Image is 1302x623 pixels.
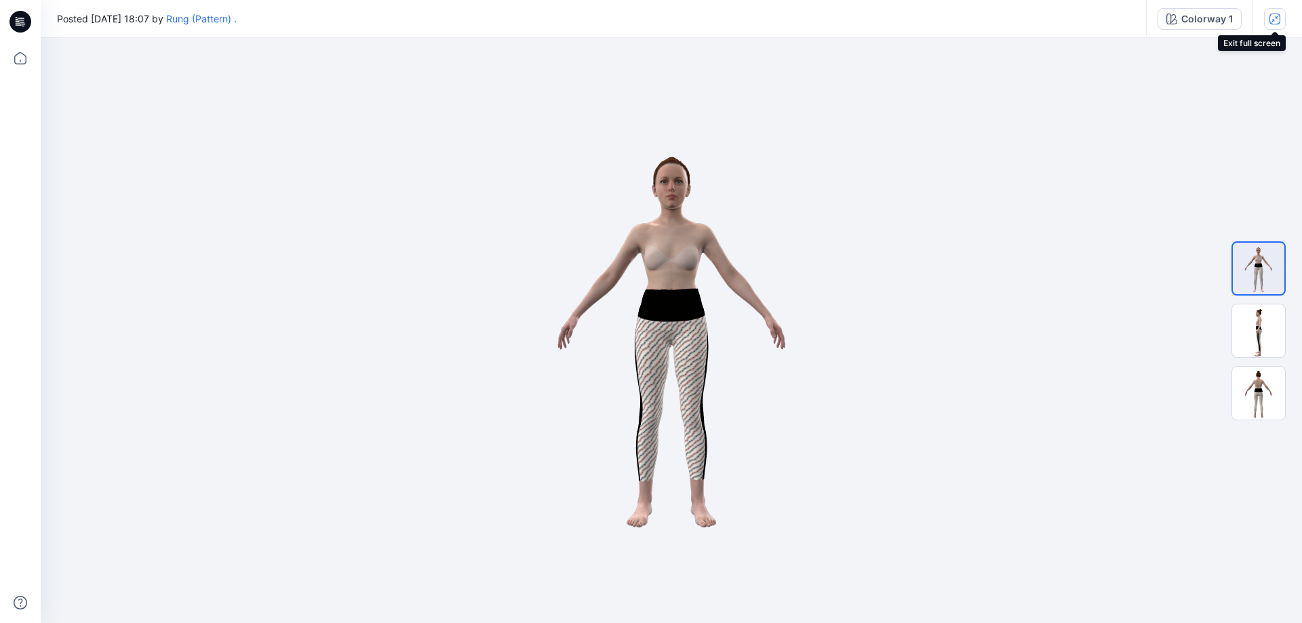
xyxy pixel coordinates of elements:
div: Colorway 1 [1181,12,1233,26]
img: image-01-09-2025-11:07:01 [1232,367,1285,420]
img: image-01-09-2025-11:06:43 [1232,304,1285,357]
button: Colorway 1 [1158,8,1242,30]
img: image-01-09-2025-11:06:25 [1233,243,1284,294]
a: Rung (Pattern) . [166,13,237,24]
img: eyJhbGciOiJIUzI1NiIsImtpZCI6IjAiLCJzbHQiOiJzZXMiLCJ0eXAiOiJKV1QifQ.eyJkYXRhIjp7InR5cGUiOiJzdG9yYW... [536,117,807,544]
span: Posted [DATE] 18:07 by [57,12,237,26]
